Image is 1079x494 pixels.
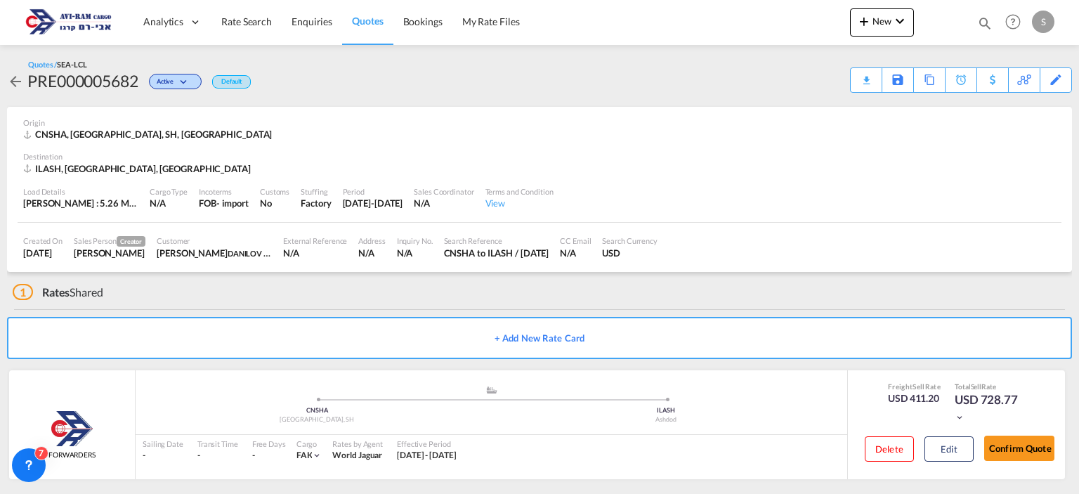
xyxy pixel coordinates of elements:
div: - [143,450,183,462]
div: CNSHA to ILASH / 16 Sep 2025 [444,247,549,259]
div: CNSHA [143,406,492,415]
div: No [260,197,289,209]
div: Sales Person [74,235,145,247]
span: Rates [42,285,70,299]
span: My Rate Files [462,15,520,27]
div: Ashdod [492,415,841,424]
div: Effective Period [397,438,457,449]
md-icon: icon-chevron-down [177,79,194,86]
div: - [197,450,238,462]
div: Help [1001,10,1032,35]
div: Free Days [252,438,286,449]
div: Stuffing [301,186,331,197]
div: N/A [414,197,473,209]
div: World Jaguar [332,450,383,462]
md-icon: icon-arrow-left [7,73,24,90]
div: USD 728.77 [955,391,1025,425]
div: S [1032,11,1054,33]
div: 16 Sep 2025 [23,247,63,259]
div: Customer [157,235,272,246]
div: Origin [23,117,1056,128]
div: Default [212,75,251,89]
div: ALEX DANILOV [157,247,272,259]
div: Freight Rate [888,382,941,391]
div: Inquiry No. [397,235,433,246]
span: FORWARDERS [48,450,96,460]
div: Address [358,235,385,246]
div: Sailing Date [143,438,183,449]
div: FOB [199,197,216,209]
div: Change Status Here [149,74,202,89]
div: External Reference [283,235,347,246]
div: Rates by Agent [332,438,383,449]
span: Sell [971,382,982,391]
div: - import [216,197,249,209]
iframe: Chat [11,420,60,473]
div: Load Details [23,186,138,197]
span: Creator [117,236,145,247]
div: Total Rate [955,382,1025,391]
div: ILASH, Ashdod, Middle East [23,162,254,175]
div: Created On [23,235,63,246]
div: N/A [283,247,347,259]
div: Cargo Type [150,186,188,197]
span: 1 [13,284,33,300]
div: Destination [23,151,1056,162]
button: Edit [924,436,974,462]
div: N/A [150,197,188,209]
div: USD [602,247,658,259]
span: SEA-LCL [57,60,86,69]
div: Period [343,186,403,197]
div: Quote PDF is not available at this time [858,68,875,81]
button: Confirm Quote [984,436,1054,461]
div: 16 Sep 2025 - 30 Sep 2025 [397,450,457,462]
div: ILASH [492,406,841,415]
md-icon: icon-plus 400-fg [856,13,872,30]
button: icon-plus 400-fgNewicon-chevron-down [850,8,914,37]
span: Analytics [143,15,183,29]
div: SAAR ZEHAVIAN [74,247,145,259]
button: + Add New Rate Card [7,317,1072,359]
md-icon: assets/icons/custom/ship-fill.svg [483,386,500,394]
div: Factory Stuffing [301,197,331,209]
span: Sell [913,382,924,391]
span: Enquiries [292,15,332,27]
div: Sales Coordinator [414,186,473,197]
md-icon: icon-magnify [977,15,993,31]
span: DANILOV TRADING COMPANY [228,247,337,259]
div: [PERSON_NAME] : 5.26 MT | Volumetric Wt : 10.28 CBM | Chargeable Wt : 10.28 W/M [23,197,138,209]
div: icon-arrow-left [7,70,27,92]
div: [GEOGRAPHIC_DATA], SH [143,415,492,424]
span: Rate Search [221,15,272,27]
div: Customs [260,186,289,197]
div: Terms and Condition [485,186,554,197]
button: Delete [865,436,914,462]
div: Quotes /SEA-LCL [28,59,87,70]
div: icon-magnify [977,15,993,37]
div: Search Reference [444,235,549,246]
div: N/A [560,247,591,259]
div: CNSHA, Shanghai, SH, Asia Pacific [23,128,275,141]
span: Bookings [403,15,443,27]
md-icon: icon-chevron-down [312,450,322,460]
span: New [856,15,908,27]
div: N/A [397,247,433,259]
div: USD 411.20 [888,391,941,405]
md-icon: icon-download [858,70,875,81]
div: N/A [358,247,385,259]
div: Cargo [296,438,322,449]
div: Save As Template [882,68,913,92]
span: FAK [296,450,313,460]
div: - [252,450,255,462]
span: [DATE] - [DATE] [397,450,457,460]
span: CNSHA, [GEOGRAPHIC_DATA], SH, [GEOGRAPHIC_DATA] [35,129,272,140]
div: Search Currency [602,235,658,246]
span: World Jaguar [332,450,382,460]
span: Quotes [352,15,383,27]
img: 166978e0a5f911edb4280f3c7a976193.png [21,6,116,38]
md-icon: icon-chevron-down [955,412,964,422]
div: View [485,197,554,209]
md-icon: icon-chevron-down [891,13,908,30]
div: CC Email [560,235,591,246]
